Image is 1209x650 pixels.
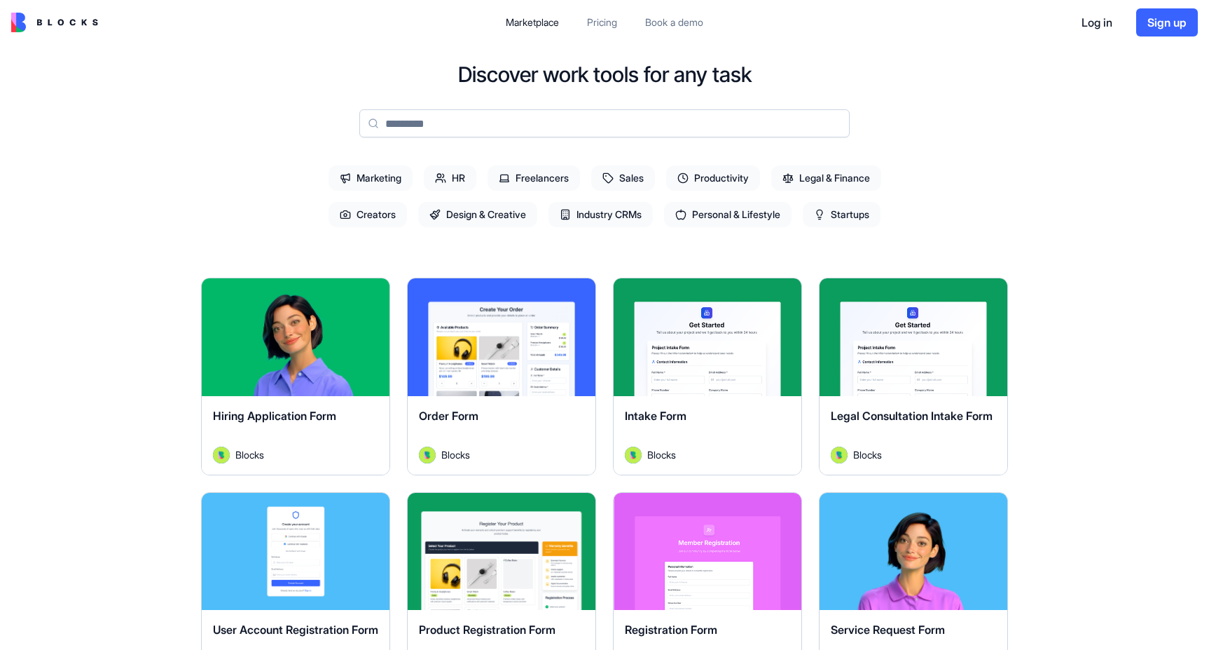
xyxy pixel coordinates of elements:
[458,62,752,87] h2: Discover work tools for any task
[419,409,478,423] span: Order Form
[407,278,596,475] a: Order FormAvatarBlocks
[441,447,470,462] span: Blocks
[666,165,760,191] span: Productivity
[819,278,1008,475] a: Legal Consultation Intake FormAvatarBlocks
[613,278,802,475] a: Intake FormAvatarBlocks
[591,165,655,191] span: Sales
[803,202,880,227] span: Startups
[213,623,378,637] span: User Account Registration Form
[645,15,703,29] div: Book a demo
[1136,8,1198,36] button: Sign up
[419,447,436,463] img: Avatar
[664,202,792,227] span: Personal & Lifestyle
[548,202,653,227] span: Industry CRMs
[647,447,676,462] span: Blocks
[634,10,714,35] a: Book a demo
[201,278,390,475] a: Hiring Application FormAvatarBlocks
[625,447,642,463] img: Avatar
[495,10,570,35] a: Marketplace
[831,623,945,637] span: Service Request Form
[424,165,476,191] span: HR
[625,623,717,637] span: Registration Form
[419,623,555,637] span: Product Registration Form
[235,447,264,462] span: Blocks
[213,409,336,423] span: Hiring Application Form
[576,10,628,35] a: Pricing
[853,447,882,462] span: Blocks
[1069,8,1125,36] button: Log in
[213,447,230,463] img: Avatar
[488,165,580,191] span: Freelancers
[625,409,686,423] span: Intake Form
[506,15,559,29] div: Marketplace
[11,13,98,32] img: logo
[329,202,407,227] span: Creators
[771,165,881,191] span: Legal & Finance
[329,165,413,191] span: Marketing
[831,447,848,463] img: Avatar
[418,202,537,227] span: Design & Creative
[587,15,617,29] div: Pricing
[831,409,993,423] span: Legal Consultation Intake Form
